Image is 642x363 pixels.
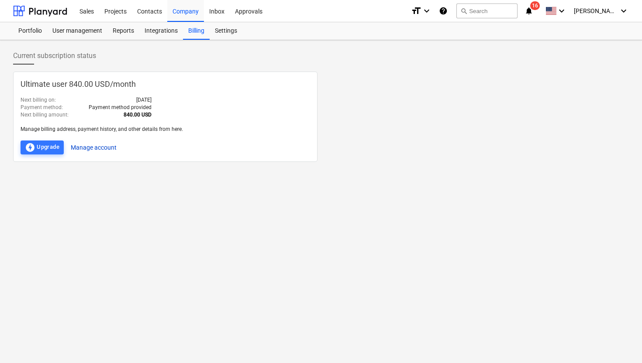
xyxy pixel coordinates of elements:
[89,104,152,111] p: Payment method provided
[598,321,642,363] iframe: Chat Widget
[21,79,310,89] p: Ultimate user 840.00 USD / month
[530,1,540,10] span: 16
[21,140,64,154] button: Upgrade
[13,51,96,61] span: Current subscription status
[574,7,618,14] span: [PERSON_NAME]
[411,6,421,16] i: format_size
[456,3,518,18] button: Search
[47,22,107,40] a: User management
[21,96,56,104] p: Next billing on :
[21,126,310,133] p: Manage billing address, payment history, and other details from here.
[107,22,139,40] a: Reports
[25,142,59,153] div: Upgrade
[556,6,567,16] i: keyboard_arrow_down
[21,111,69,119] p: Next billing amount :
[525,6,533,16] i: notifications
[210,22,242,40] a: Settings
[460,7,467,14] span: search
[439,6,448,16] i: Knowledge base
[71,140,117,154] button: Manage account
[13,22,47,40] a: Portfolio
[618,6,629,16] i: keyboard_arrow_down
[421,6,432,16] i: keyboard_arrow_down
[136,96,152,104] p: [DATE]
[183,22,210,40] a: Billing
[25,142,35,153] span: offline_bolt
[21,104,63,111] p: Payment method :
[124,112,152,118] b: 840.00 USD
[139,22,183,40] a: Integrations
